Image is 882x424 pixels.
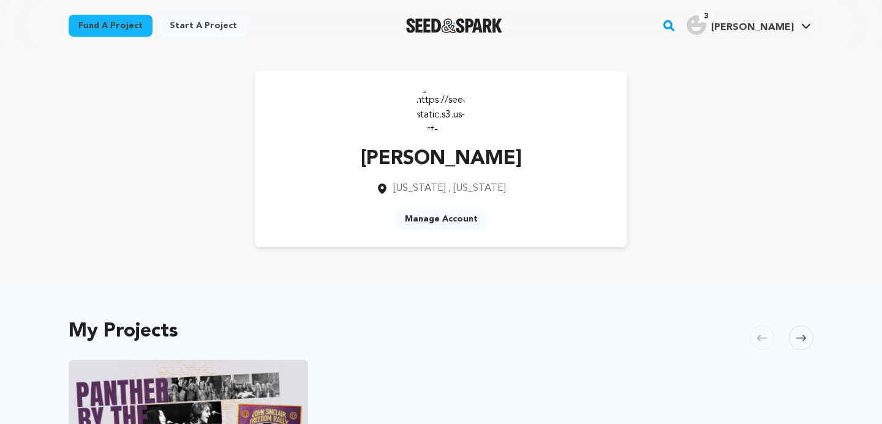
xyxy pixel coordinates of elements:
a: Start a project [160,15,247,37]
a: Claire J.'s Profile [684,13,813,35]
span: 3 [699,10,713,23]
div: Claire J.'s Profile [687,15,794,35]
img: Seed&Spark Logo Dark Mode [406,18,502,33]
img: user.png [687,15,706,35]
h2: My Projects [69,323,178,340]
img: https://seedandspark-static.s3.us-east-2.amazonaws.com/images/User/002/238/715/medium/ACg8ocLLp8k... [417,83,466,132]
span: , [US_STATE] [448,184,506,193]
span: [PERSON_NAME] [711,23,794,32]
a: Fund a project [69,15,153,37]
span: [US_STATE] [393,184,446,193]
p: [PERSON_NAME] [361,144,522,174]
a: Manage Account [395,208,488,230]
span: Claire J.'s Profile [684,13,813,39]
a: Seed&Spark Homepage [406,18,502,33]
